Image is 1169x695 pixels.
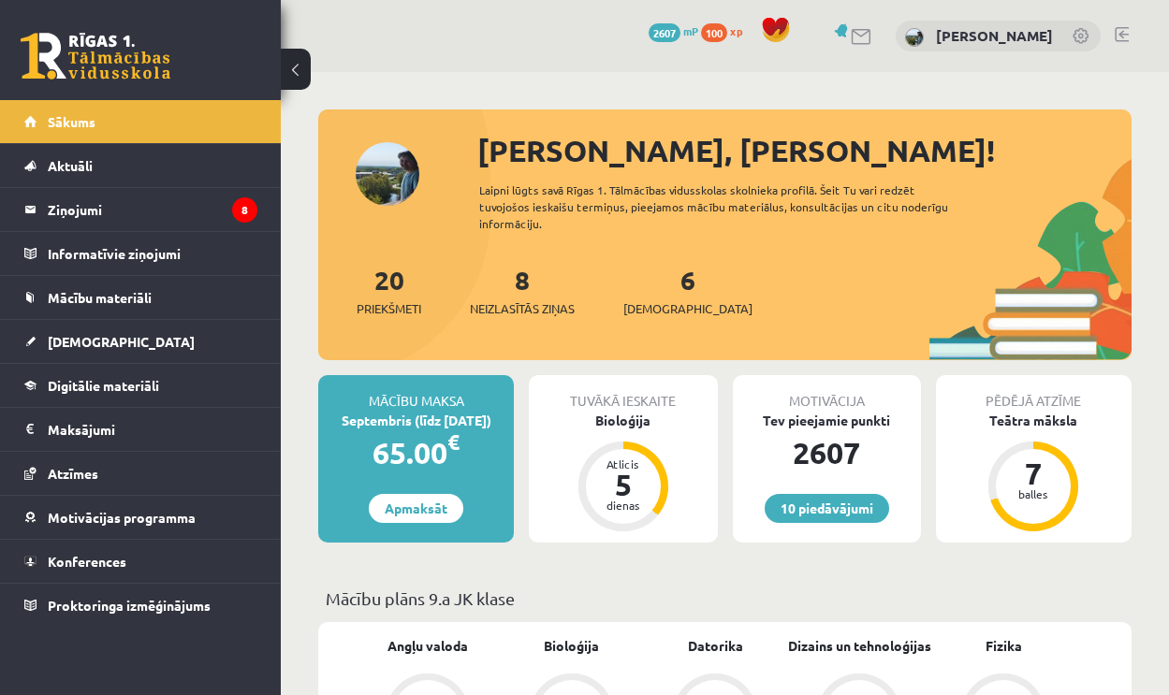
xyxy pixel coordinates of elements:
[1005,488,1061,500] div: balles
[936,411,1132,534] a: Teātra māksla 7 balles
[387,636,468,656] a: Angļu valoda
[470,299,575,318] span: Neizlasītās ziņas
[48,333,195,350] span: [DEMOGRAPHIC_DATA]
[24,188,257,231] a: Ziņojumi8
[649,23,680,42] span: 2607
[24,364,257,407] a: Digitālie materiāli
[48,188,257,231] legend: Ziņojumi
[24,408,257,451] a: Maksājumi
[688,636,743,656] a: Datorika
[733,411,921,430] div: Tev pieejamie punkti
[24,232,257,275] a: Informatīvie ziņojumi
[318,430,514,475] div: 65.00
[477,128,1132,173] div: [PERSON_NAME], [PERSON_NAME]!
[232,197,257,223] i: 8
[936,26,1053,45] a: [PERSON_NAME]
[24,496,257,539] a: Motivācijas programma
[701,23,752,38] a: 100 xp
[1005,458,1061,488] div: 7
[730,23,742,38] span: xp
[48,289,152,306] span: Mācību materiāli
[936,411,1132,430] div: Teātra māksla
[595,500,651,511] div: dienas
[529,411,717,430] div: Bioloģija
[48,408,257,451] legend: Maksājumi
[623,299,753,318] span: [DEMOGRAPHIC_DATA]
[48,465,98,482] span: Atzīmes
[595,470,651,500] div: 5
[326,586,1124,611] p: Mācību plāns 9.a JK klase
[986,636,1022,656] a: Fizika
[683,23,698,38] span: mP
[357,299,421,318] span: Priekšmeti
[701,23,727,42] span: 100
[470,263,575,318] a: 8Neizlasītās ziņas
[529,411,717,534] a: Bioloģija Atlicis 5 dienas
[447,428,460,456] span: €
[595,458,651,470] div: Atlicis
[48,553,126,570] span: Konferences
[48,377,159,394] span: Digitālie materiāli
[733,375,921,411] div: Motivācija
[24,144,257,187] a: Aktuāli
[529,375,717,411] div: Tuvākā ieskaite
[765,494,889,523] a: 10 piedāvājumi
[48,597,211,614] span: Proktoringa izmēģinājums
[357,263,421,318] a: 20Priekšmeti
[318,375,514,411] div: Mācību maksa
[318,411,514,430] div: Septembris (līdz [DATE])
[24,276,257,319] a: Mācību materiāli
[24,584,257,627] a: Proktoringa izmēģinājums
[48,113,95,130] span: Sākums
[24,320,257,363] a: [DEMOGRAPHIC_DATA]
[24,452,257,495] a: Atzīmes
[48,232,257,275] legend: Informatīvie ziņojumi
[623,263,753,318] a: 6[DEMOGRAPHIC_DATA]
[936,375,1132,411] div: Pēdējā atzīme
[369,494,463,523] a: Apmaksāt
[21,33,170,80] a: Rīgas 1. Tālmācības vidusskola
[649,23,698,38] a: 2607 mP
[24,100,257,143] a: Sākums
[905,28,924,47] img: Jānis Helvigs
[788,636,931,656] a: Dizains un tehnoloģijas
[48,157,93,174] span: Aktuāli
[479,181,967,232] div: Laipni lūgts savā Rīgas 1. Tālmācības vidusskolas skolnieka profilā. Šeit Tu vari redzēt tuvojošo...
[48,509,196,526] span: Motivācijas programma
[733,430,921,475] div: 2607
[544,636,599,656] a: Bioloģija
[24,540,257,583] a: Konferences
